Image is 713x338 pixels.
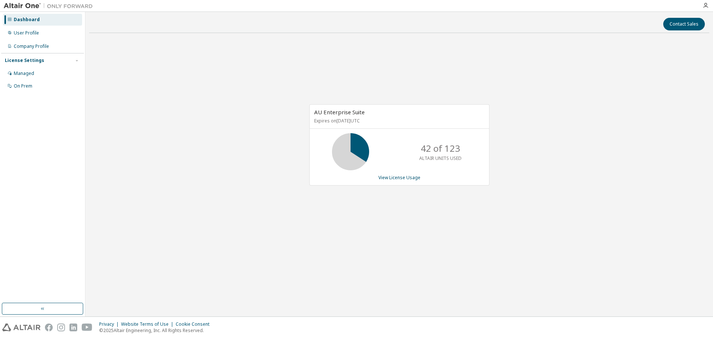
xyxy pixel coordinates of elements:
p: © 2025 Altair Engineering, Inc. All Rights Reserved. [99,327,214,334]
div: Dashboard [14,17,40,23]
div: On Prem [14,83,32,89]
p: 42 of 123 [421,142,460,155]
img: instagram.svg [57,324,65,331]
p: Expires on [DATE] UTC [314,118,483,124]
img: Altair One [4,2,97,10]
button: Contact Sales [663,18,705,30]
div: Privacy [99,321,121,327]
img: linkedin.svg [69,324,77,331]
img: facebook.svg [45,324,53,331]
img: altair_logo.svg [2,324,40,331]
div: Cookie Consent [176,321,214,327]
span: AU Enterprise Suite [314,108,365,116]
div: License Settings [5,58,44,63]
a: View License Usage [378,174,420,181]
div: User Profile [14,30,39,36]
div: Managed [14,70,34,76]
img: youtube.svg [82,324,92,331]
div: Company Profile [14,43,49,49]
div: Website Terms of Use [121,321,176,327]
p: ALTAIR UNITS USED [419,155,462,161]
